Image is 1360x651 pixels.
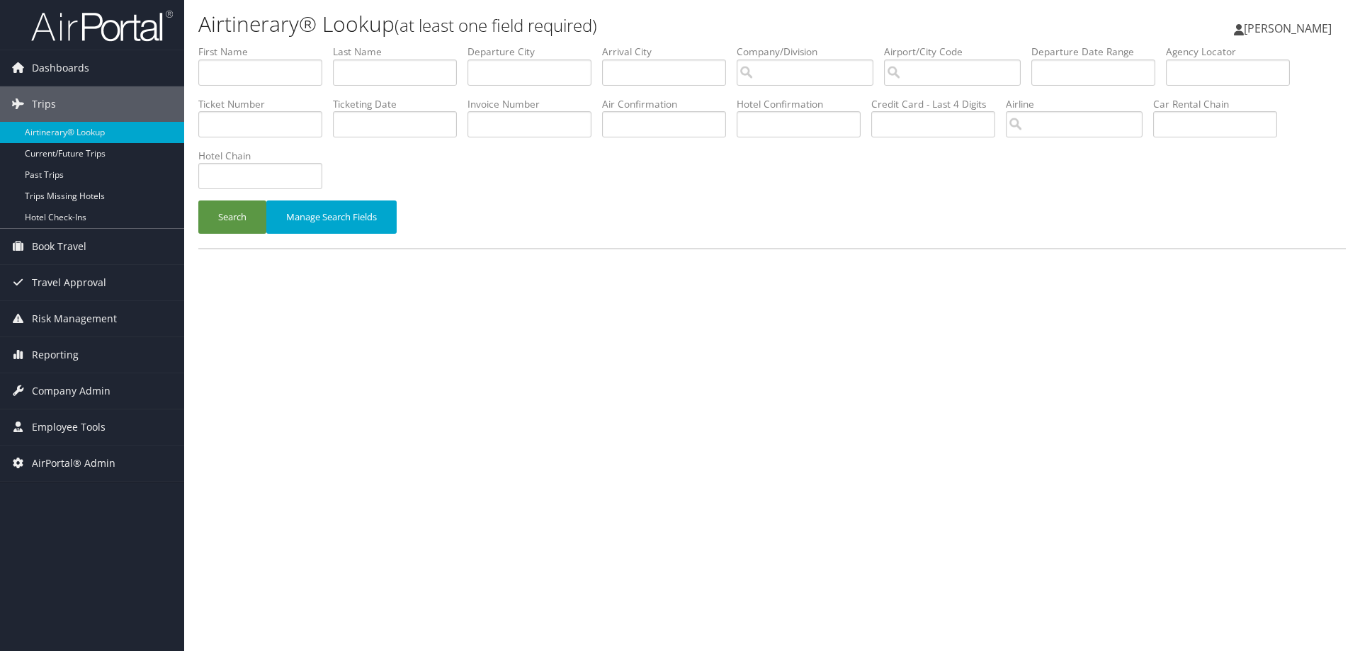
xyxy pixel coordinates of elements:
[32,265,106,300] span: Travel Approval
[32,229,86,264] span: Book Travel
[602,97,737,111] label: Air Confirmation
[1006,97,1153,111] label: Airline
[1153,97,1288,111] label: Car Rental Chain
[1166,45,1300,59] label: Agency Locator
[602,45,737,59] label: Arrival City
[1234,7,1346,50] a: [PERSON_NAME]
[1244,21,1332,36] span: [PERSON_NAME]
[198,200,266,234] button: Search
[198,149,333,163] label: Hotel Chain
[32,50,89,86] span: Dashboards
[1031,45,1166,59] label: Departure Date Range
[737,97,871,111] label: Hotel Confirmation
[31,9,173,43] img: airportal-logo.png
[32,409,106,445] span: Employee Tools
[395,13,597,37] small: (at least one field required)
[32,373,110,409] span: Company Admin
[467,97,602,111] label: Invoice Number
[198,9,963,39] h1: Airtinerary® Lookup
[467,45,602,59] label: Departure City
[333,45,467,59] label: Last Name
[333,97,467,111] label: Ticketing Date
[884,45,1031,59] label: Airport/City Code
[32,86,56,122] span: Trips
[32,337,79,373] span: Reporting
[266,200,397,234] button: Manage Search Fields
[32,446,115,481] span: AirPortal® Admin
[198,45,333,59] label: First Name
[737,45,884,59] label: Company/Division
[32,301,117,336] span: Risk Management
[871,97,1006,111] label: Credit Card - Last 4 Digits
[198,97,333,111] label: Ticket Number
